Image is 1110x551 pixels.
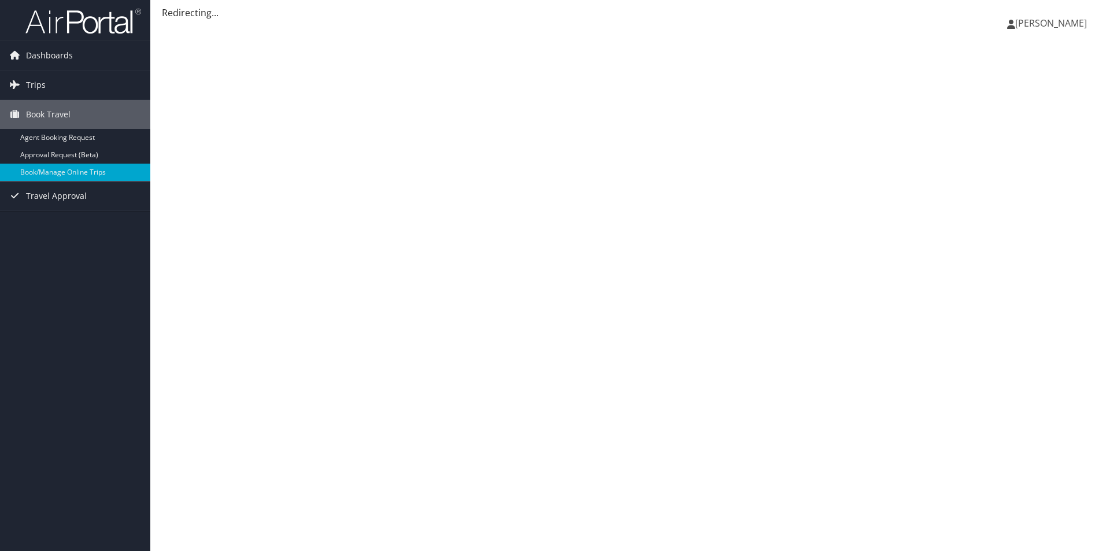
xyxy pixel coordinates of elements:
[1015,17,1087,29] span: [PERSON_NAME]
[25,8,141,35] img: airportal-logo.png
[1007,6,1098,40] a: [PERSON_NAME]
[26,71,46,99] span: Trips
[26,100,71,129] span: Book Travel
[162,6,1098,20] div: Redirecting...
[26,41,73,70] span: Dashboards
[26,182,87,210] span: Travel Approval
